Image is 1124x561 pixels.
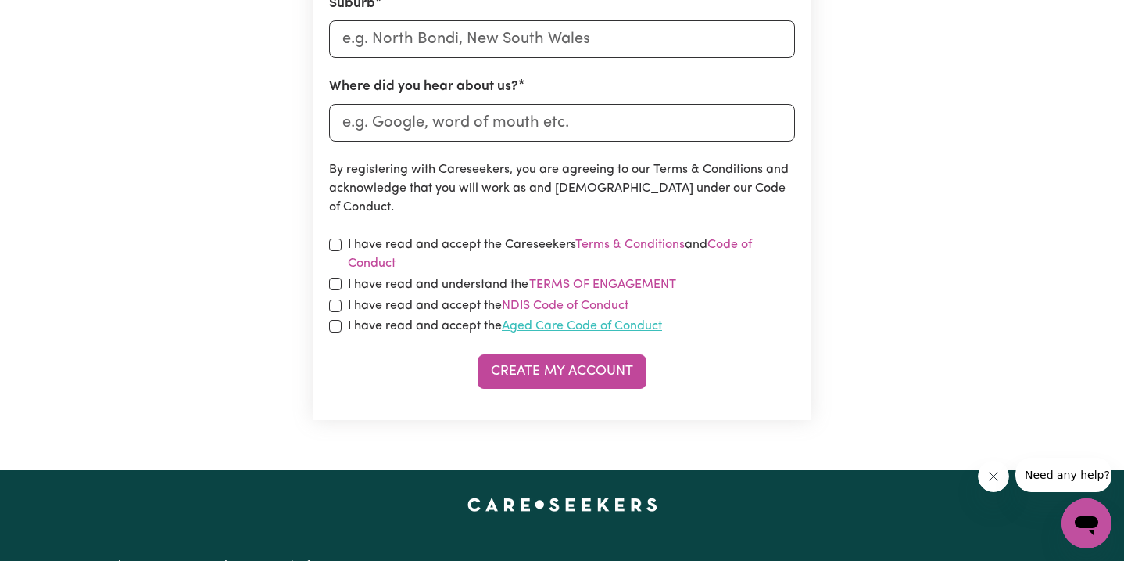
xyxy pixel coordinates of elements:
[467,498,657,511] a: Careseekers home page
[348,317,662,336] label: I have read and accept the
[329,20,795,58] input: e.g. North Bondi, New South Wales
[348,297,628,315] label: I have read and accept the
[329,160,795,217] p: By registering with Careseekers, you are agreeing to our Terms & Conditions and acknowledge that ...
[1061,498,1111,548] iframe: Button to launch messaging window
[329,104,795,142] input: e.g. Google, word of mouth etc.
[502,300,628,312] a: NDIS Code of Conduct
[1015,458,1111,492] iframe: Message from company
[478,354,646,389] button: Create My Account
[502,320,662,333] a: Aged Care Code of Conduct
[575,239,685,251] a: Terms & Conditions
[348,275,677,295] label: I have read and understand the
[978,461,1009,492] iframe: Close message
[329,77,518,97] label: Where did you hear about us?
[528,275,677,295] button: I have read and understand the
[348,239,752,270] a: Code of Conduct
[348,236,795,273] label: I have read and accept the Careseekers and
